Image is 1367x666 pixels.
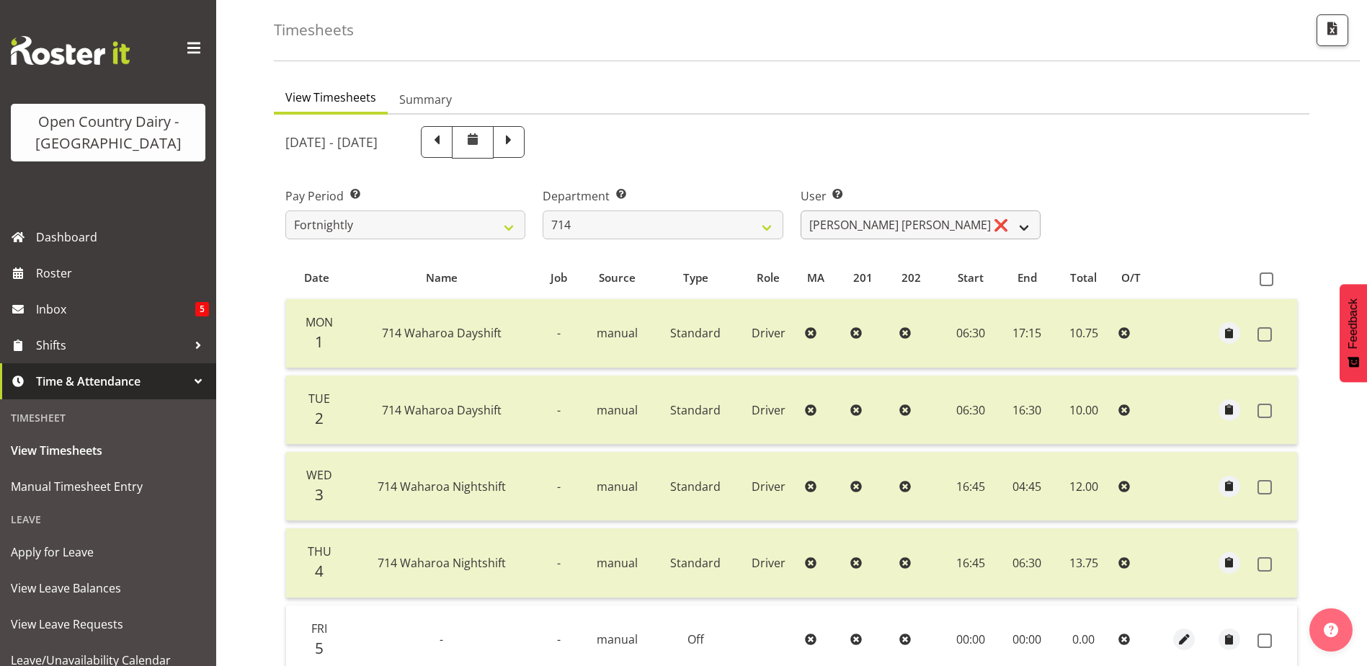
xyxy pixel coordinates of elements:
td: 13.75 [1054,528,1113,598]
a: Apply for Leave [4,534,213,570]
span: manual [597,555,638,571]
span: Roster [36,262,209,284]
span: 714 Waharoa Dayshift [382,325,502,341]
button: Export CSV [1317,14,1348,46]
span: Tue [308,391,330,407]
span: 3 [315,484,324,505]
a: View Timesheets [4,432,213,469]
h5: [DATE] - [DATE] [285,134,378,150]
span: View Leave Balances [11,577,205,599]
div: Name [355,270,529,286]
span: Apply for Leave [11,541,205,563]
span: - [440,631,443,647]
a: View Leave Balances [4,570,213,606]
span: Manual Timesheet Entry [11,476,205,497]
td: 06:30 [943,376,1000,445]
span: Shifts [36,334,187,356]
button: Feedback - Show survey [1340,284,1367,382]
div: 201 [853,270,886,286]
div: Open Country Dairy - [GEOGRAPHIC_DATA] [25,111,191,154]
span: - [557,555,561,571]
span: Driver [752,555,785,571]
span: - [557,325,561,341]
h4: Timesheets [274,22,354,38]
div: MA [807,270,837,286]
label: User [801,187,1041,205]
td: 06:30 [999,528,1054,598]
td: Standard [654,299,738,368]
span: 1 [315,332,324,352]
span: manual [597,325,638,341]
td: 16:45 [943,528,1000,598]
div: End [1008,270,1046,286]
span: Dashboard [36,226,209,248]
span: View Timesheets [11,440,205,461]
div: Total [1063,270,1105,286]
td: Standard [654,528,738,598]
span: Inbox [36,298,195,320]
td: Standard [654,376,738,445]
div: 202 [901,270,934,286]
td: 12.00 [1054,452,1113,521]
img: Rosterit website logo [11,36,130,65]
span: - [557,402,561,418]
span: Fri [311,621,327,636]
td: 10.75 [1054,299,1113,368]
div: Type [662,270,729,286]
td: 06:30 [943,299,1000,368]
a: Manual Timesheet Entry [4,469,213,505]
span: Mon [306,314,333,330]
div: Job [545,270,573,286]
div: O/T [1121,270,1154,286]
span: 5 [315,638,324,658]
span: Time & Attendance [36,370,187,392]
span: - [557,479,561,494]
td: 17:15 [999,299,1054,368]
span: Thu [308,543,331,559]
div: Role [746,270,791,286]
span: 714 Waharoa Nightshift [378,479,506,494]
div: Timesheet [4,403,213,432]
span: 4 [315,561,324,581]
span: View Leave Requests [11,613,205,635]
span: - [557,631,561,647]
label: Pay Period [285,187,525,205]
span: Driver [752,325,785,341]
div: Start [950,270,992,286]
div: Leave [4,505,213,534]
td: 04:45 [999,452,1054,521]
span: manual [597,402,638,418]
span: Driver [752,402,785,418]
span: View Timesheets [285,89,376,106]
div: Date [294,270,338,286]
td: 16:45 [943,452,1000,521]
span: Driver [752,479,785,494]
span: Summary [399,91,452,108]
span: Feedback [1347,298,1360,349]
span: 5 [195,302,209,316]
span: 714 Waharoa Dayshift [382,402,502,418]
td: Standard [654,452,738,521]
span: Wed [306,467,332,483]
label: Department [543,187,783,205]
span: manual [597,479,638,494]
span: manual [597,631,638,647]
td: 16:30 [999,376,1054,445]
td: 10.00 [1054,376,1113,445]
div: Source [589,270,645,286]
span: 2 [315,408,324,428]
img: help-xxl-2.png [1324,623,1338,637]
a: View Leave Requests [4,606,213,642]
span: 714 Waharoa Nightshift [378,555,506,571]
